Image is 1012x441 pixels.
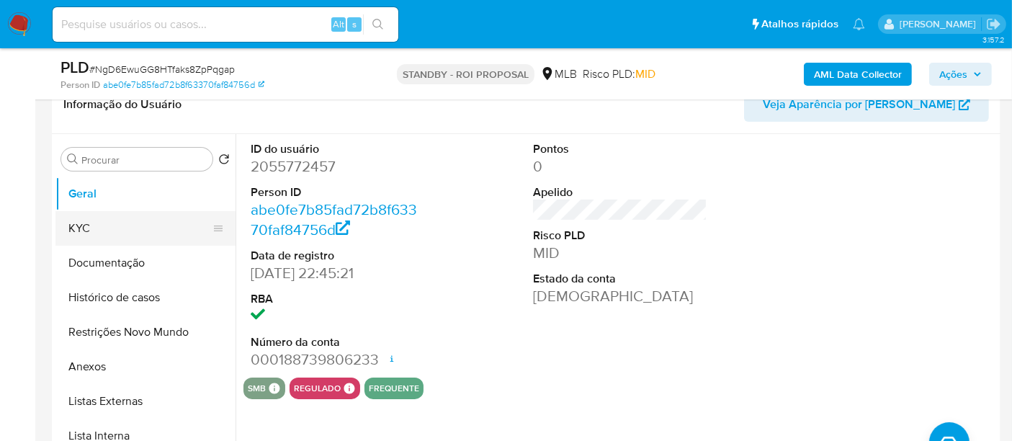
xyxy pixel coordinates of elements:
[55,280,236,315] button: Histórico de casos
[251,141,425,157] dt: ID do usuário
[540,66,577,82] div: MLB
[251,349,425,370] dd: 000188739806233
[533,141,707,157] dt: Pontos
[333,17,344,31] span: Alt
[533,286,707,306] dd: [DEMOGRAPHIC_DATA]
[55,211,224,246] button: KYC
[81,153,207,166] input: Procurar
[53,15,398,34] input: Pesquise usuários ou casos...
[853,18,865,30] a: Notificações
[533,184,707,200] dt: Apelido
[67,153,79,165] button: Procurar
[635,66,655,82] span: MID
[369,386,419,391] button: frequente
[251,184,425,200] dt: Person ID
[55,349,236,384] button: Anexos
[251,156,425,177] dd: 2055772457
[61,79,100,92] b: Person ID
[251,291,425,307] dt: RBA
[55,384,236,419] button: Listas Externas
[55,246,236,280] button: Documentação
[533,228,707,244] dt: Risco PLD
[55,315,236,349] button: Restrições Novo Mundo
[248,386,266,391] button: smb
[986,17,1001,32] a: Sair
[533,271,707,287] dt: Estado da conta
[744,87,989,122] button: Veja Aparência por [PERSON_NAME]
[63,97,182,112] h1: Informação do Usuário
[939,63,967,86] span: Ações
[89,62,235,76] span: # NgD6EwuGG8HTfaks8ZpPqgap
[103,79,264,92] a: abe0fe7b85fad72b8f63370faf84756d
[804,63,912,86] button: AML Data Collector
[61,55,89,79] b: PLD
[55,177,236,211] button: Geral
[533,156,707,177] dd: 0
[363,14,393,35] button: search-icon
[251,248,425,264] dt: Data de registro
[929,63,992,86] button: Ações
[397,64,534,84] p: STANDBY - ROI PROPOSAL
[251,334,425,350] dt: Número da conta
[814,63,902,86] b: AML Data Collector
[533,243,707,263] dd: MID
[583,66,655,82] span: Risco PLD:
[251,263,425,283] dd: [DATE] 22:45:21
[761,17,838,32] span: Atalhos rápidos
[900,17,981,31] p: erico.trevizan@mercadopago.com.br
[982,34,1005,45] span: 3.157.2
[218,153,230,169] button: Retornar ao pedido padrão
[251,199,417,240] a: abe0fe7b85fad72b8f63370faf84756d
[294,386,341,391] button: regulado
[763,87,955,122] span: Veja Aparência por [PERSON_NAME]
[352,17,357,31] span: s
